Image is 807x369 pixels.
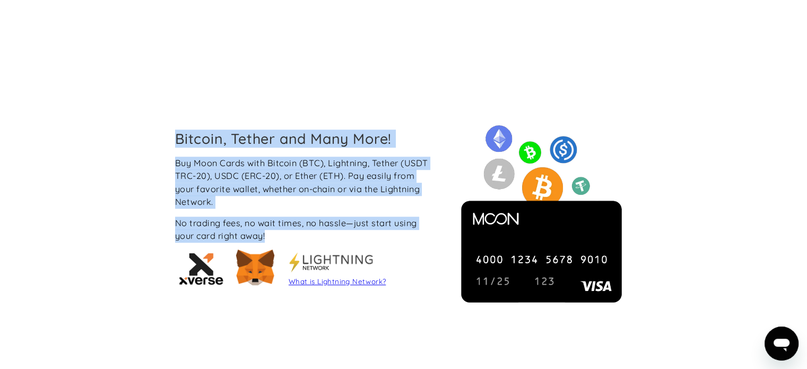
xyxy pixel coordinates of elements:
img: Metamask [231,244,279,292]
iframe: Button to launch messaging window [765,327,799,361]
img: xVerse [175,247,228,289]
h2: Bitcoin, Tether and Many More! [175,130,435,147]
a: What is Lightning Network? [289,277,386,286]
img: Metamask [289,252,374,273]
img: Moon cards can be purchased with a variety of cryptocurrency including Bitcoin, Lightning, USDC, ... [450,123,633,305]
div: Buy Moon Cards with Bitcoin (BTC), Lightning, Tether (USDT TRC-20), USDC (ERC-20), or Ether (ETH)... [175,157,435,209]
div: No trading fees, no wait times, no hassle—just start using your card right away! [175,217,435,243]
